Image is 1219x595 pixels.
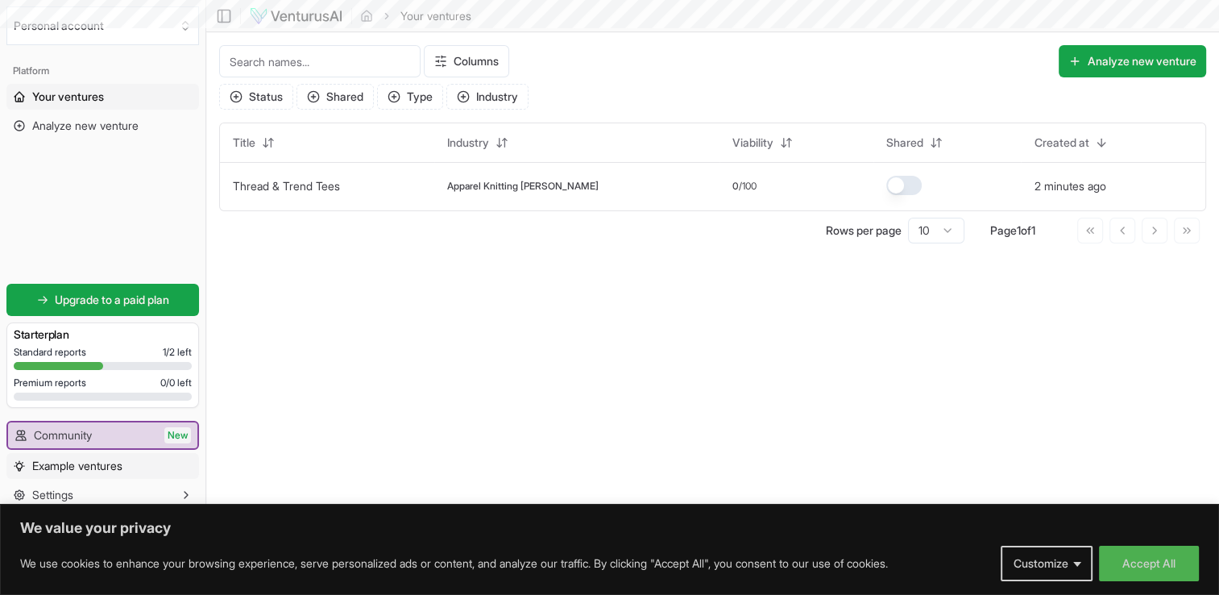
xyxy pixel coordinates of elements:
[34,427,92,443] span: Community
[14,377,86,389] span: Premium reports
[20,554,888,573] p: We use cookies to enhance your browsing experience, serve personalized ads or content, and analyz...
[219,45,421,77] input: Search names...
[723,130,802,156] button: Viability
[1001,546,1093,581] button: Customize
[1017,223,1021,237] span: 1
[1021,223,1031,237] span: of
[233,178,340,194] button: Thread & Trend Tees
[1034,178,1105,194] button: 2 minutes ago
[1034,135,1088,151] span: Created at
[163,346,192,359] span: 1 / 2 left
[1099,546,1199,581] button: Accept All
[6,453,199,479] a: Example ventures
[877,130,952,156] button: Shared
[233,179,340,193] a: Thread & Trend Tees
[739,180,757,193] span: /100
[32,89,104,105] span: Your ventures
[1031,223,1035,237] span: 1
[1059,45,1206,77] button: Analyze new venture
[55,292,169,308] span: Upgrade to a paid plan
[32,458,122,474] span: Example ventures
[219,84,293,110] button: Status
[990,223,1017,237] span: Page
[437,130,518,156] button: Industry
[424,45,509,77] button: Columns
[32,118,139,134] span: Analyze new venture
[8,422,197,448] a: CommunityNew
[6,58,199,84] div: Platform
[14,327,192,343] h3: Starter plan
[1024,130,1117,156] button: Created at
[447,180,599,193] span: Apparel Knitting [PERSON_NAME]
[164,427,191,443] span: New
[160,377,192,389] span: 0 / 0 left
[446,84,529,110] button: Industry
[377,84,443,110] button: Type
[20,518,1199,538] p: We value your privacy
[296,84,374,110] button: Shared
[32,487,73,503] span: Settings
[223,130,284,156] button: Title
[6,482,199,508] button: Settings
[732,180,739,193] span: 0
[233,135,255,151] span: Title
[6,284,199,316] a: Upgrade to a paid plan
[886,135,923,151] span: Shared
[14,346,86,359] span: Standard reports
[6,113,199,139] a: Analyze new venture
[826,223,902,239] p: Rows per page
[447,135,489,151] span: Industry
[732,135,773,151] span: Viability
[6,84,199,110] a: Your ventures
